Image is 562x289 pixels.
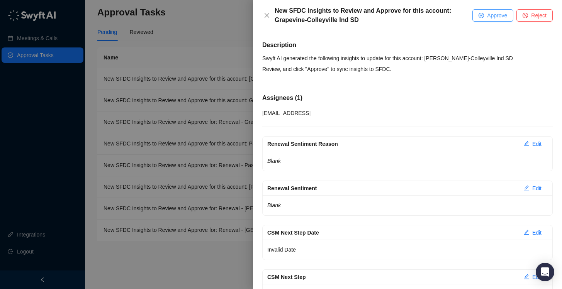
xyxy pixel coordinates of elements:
[275,6,472,25] div: New SFDC Insights to Review and Approve for this account: Grapevine-Colleyville Ind SD
[532,273,542,281] span: Edit
[267,244,548,255] p: Invalid Date
[531,11,547,20] span: Reject
[536,263,554,281] div: Open Intercom Messenger
[262,93,553,103] h5: Assignees ( 1 )
[524,185,529,191] span: edit
[518,271,548,283] button: Edit
[516,9,553,22] button: Reject
[524,274,529,279] span: edit
[479,13,484,18] span: check-circle
[267,202,281,208] em: Blank
[262,110,311,116] span: [EMAIL_ADDRESS]
[267,140,518,148] div: Renewal Sentiment Reason
[518,226,548,239] button: Edit
[532,184,542,193] span: Edit
[262,41,553,50] h5: Description
[262,64,553,74] p: Review, and click "Approve" to sync insights to SFDC.
[532,228,542,237] span: Edit
[523,13,528,18] span: stop
[264,12,270,19] span: close
[267,228,518,237] div: CSM Next Step Date
[487,11,507,20] span: Approve
[532,140,542,148] span: Edit
[518,138,548,150] button: Edit
[262,53,553,64] p: Swyft AI generated the following insights to update for this account: [PERSON_NAME]-Colleyville I...
[524,141,529,146] span: edit
[262,11,272,20] button: Close
[267,273,518,281] div: CSM Next Step
[267,158,281,164] em: Blank
[524,230,529,235] span: edit
[518,182,548,194] button: Edit
[267,184,518,193] div: Renewal Sentiment
[472,9,513,22] button: Approve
